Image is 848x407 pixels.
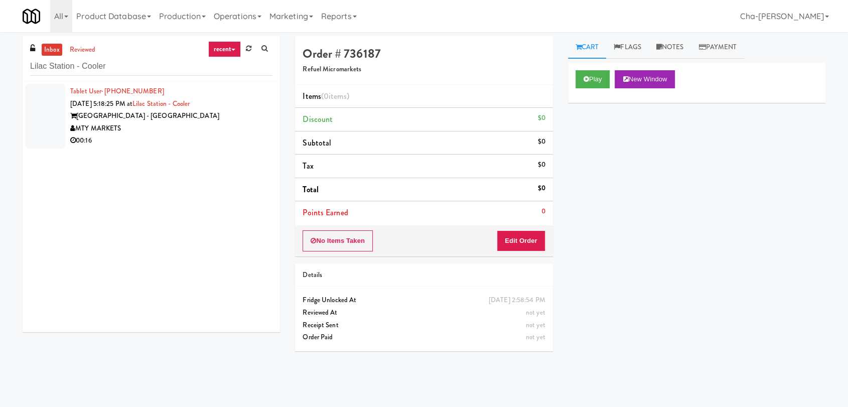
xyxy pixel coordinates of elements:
[70,122,272,135] div: MTY MARKETS
[321,90,349,102] span: (0 )
[303,113,333,125] span: Discount
[537,159,545,171] div: $0
[42,44,62,56] a: inbox
[615,70,675,88] button: New Window
[303,47,545,60] h4: Order # 736187
[132,99,190,108] a: Lilac Station - Cooler
[497,230,545,251] button: Edit Order
[526,332,545,342] span: not yet
[303,230,373,251] button: No Items Taken
[70,110,272,122] div: [GEOGRAPHIC_DATA] - [GEOGRAPHIC_DATA]
[489,294,545,307] div: [DATE] 2:58:54 PM
[526,320,545,330] span: not yet
[23,81,280,151] li: Tablet User· [PHONE_NUMBER][DATE] 5:18:25 PM atLilac Station - Cooler[GEOGRAPHIC_DATA] - [GEOGRAP...
[537,182,545,195] div: $0
[303,66,545,73] h5: Refuel Micromarkets
[101,86,164,96] span: · [PHONE_NUMBER]
[606,36,649,59] a: Flags
[526,308,545,317] span: not yet
[303,207,348,218] span: Points Earned
[691,36,744,59] a: Payment
[303,269,545,282] div: Details
[30,57,272,76] input: Search vision orders
[303,319,545,332] div: Receipt Sent
[208,41,241,57] a: recent
[576,70,610,88] button: Play
[23,8,40,25] img: Micromart
[537,135,545,148] div: $0
[541,205,545,218] div: 0
[303,137,331,149] span: Subtotal
[70,134,272,147] div: 00:16
[537,112,545,124] div: $0
[303,184,319,195] span: Total
[70,99,132,108] span: [DATE] 5:18:25 PM at
[649,36,691,59] a: Notes
[303,90,349,102] span: Items
[70,86,164,96] a: Tablet User· [PHONE_NUMBER]
[303,307,545,319] div: Reviewed At
[568,36,607,59] a: Cart
[329,90,347,102] ng-pluralize: items
[303,331,545,344] div: Order Paid
[67,44,98,56] a: reviewed
[303,294,545,307] div: Fridge Unlocked At
[303,160,313,172] span: Tax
